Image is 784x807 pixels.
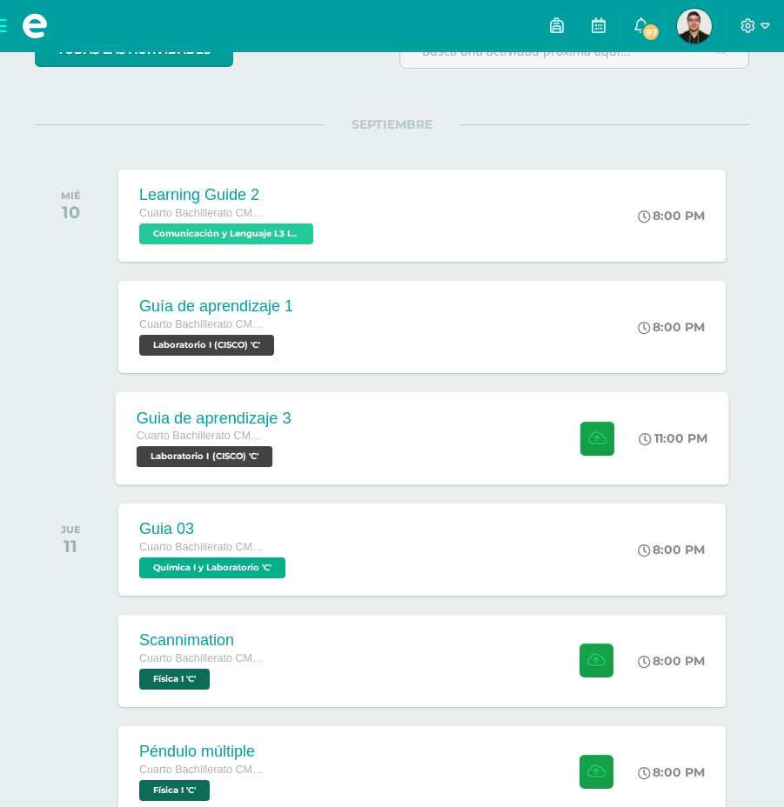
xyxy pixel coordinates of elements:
[139,541,270,553] span: Cuarto Bachillerato CMP Bachillerato en CCLL con Orientación en Computación
[139,780,210,801] span: Física I 'C'
[139,557,285,578] span: Química I y Laboratorio 'C'
[638,208,705,223] div: 8:00 PM
[61,536,81,557] div: 11
[139,520,290,538] div: Guia 03
[641,23,660,42] span: 87
[139,335,274,356] span: Laboratorio I (CISCO) 'C'
[139,764,270,776] span: Cuarto Bachillerato CMP Bachillerato en CCLL con Orientación en Computación
[137,430,269,442] span: Cuarto Bachillerato CMP Bachillerato en CCLL con Orientación en Computación
[61,190,81,202] div: MIÉ
[677,9,712,43] img: 089aa5792789090b6ef5b0798e7ae42d.png
[61,524,81,536] div: JUE
[139,223,313,244] span: Comunicación y Lenguaje L3 Inglés 'C'
[139,669,210,690] span: Física I 'C'
[638,653,705,669] div: 8:00 PM
[139,631,270,650] div: Scannimation
[139,207,270,219] span: Cuarto Bachillerato CMP Bachillerato en CCLL con Orientación en Computación
[139,652,270,664] span: Cuarto Bachillerato CMP Bachillerato en CCLL con Orientación en Computación
[139,743,270,761] div: Péndulo múltiple
[139,318,270,330] span: Cuarto Bachillerato CMP Bachillerato en CCLL con Orientación en Computación
[324,117,460,132] span: SEPTIEMBRE
[139,186,318,204] div: Learning Guide 2
[61,202,81,223] div: 10
[638,764,705,780] div: 8:00 PM
[639,430,707,446] div: 11:00 PM
[137,446,273,467] span: Laboratorio I (CISCO) 'C'
[638,319,705,335] div: 8:00 PM
[137,409,291,427] div: Guia de aprendizaje 3
[139,297,293,316] div: Guía de aprendizaje 1
[638,542,705,557] div: 8:00 PM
